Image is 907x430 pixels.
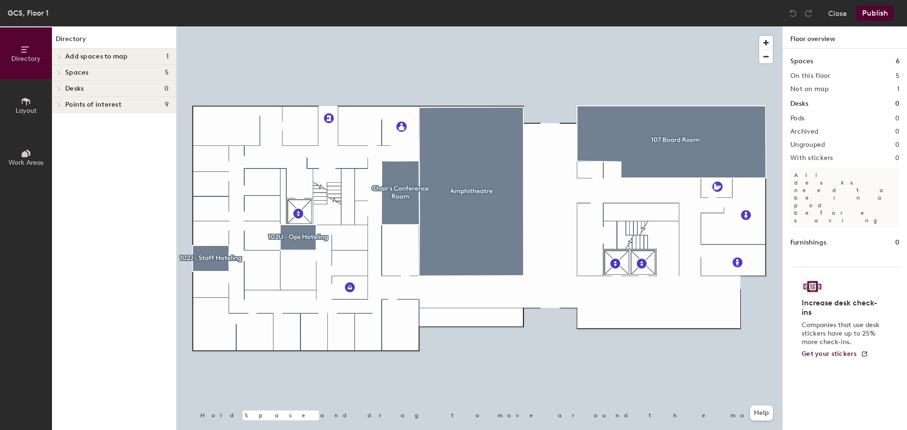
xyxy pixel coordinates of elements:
h1: Desks [790,99,808,109]
h2: 0 [895,141,899,149]
span: Points of interest [65,101,121,109]
span: 9 [165,101,169,109]
h2: 5 [896,72,899,80]
span: 5 [165,69,169,76]
h1: Furnishings [790,237,826,248]
h2: Pods [790,115,804,122]
div: GCS, Floor 1 [8,7,49,19]
h2: Not on map [790,85,829,93]
span: Get your stickers [802,350,857,358]
img: Sticker logo [802,278,823,295]
h1: 0 [895,237,899,248]
h1: Directory [52,34,176,49]
span: Desks [65,85,84,93]
button: Close [828,6,847,21]
button: Help [750,405,773,421]
h2: 0 [895,115,899,122]
span: Directory [11,55,41,63]
p: Companies that use desk stickers have up to 25% more check-ins. [802,321,882,346]
span: Layout [16,107,37,115]
img: Redo [804,8,813,18]
span: Work Areas [9,159,43,167]
h1: Floor overview [783,26,907,49]
span: Add spaces to map [65,53,128,60]
span: 1 [166,53,169,60]
h4: Increase desk check-ins [802,298,882,317]
h2: 1 [897,85,899,93]
h1: 6 [896,56,899,67]
h2: 0 [895,128,899,135]
img: Undo [788,8,798,18]
h1: Spaces [790,56,813,67]
span: 0 [164,85,169,93]
h2: On this floor [790,72,830,80]
span: Spaces [65,69,89,76]
a: Get your stickers [802,350,868,358]
p: All desks need to be in a pod before saving [790,168,899,228]
h2: Archived [790,128,818,135]
h2: With stickers [790,154,833,162]
h2: Ungrouped [790,141,825,149]
button: Publish [856,6,894,21]
h2: 0 [895,154,899,162]
h1: 0 [895,99,899,109]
